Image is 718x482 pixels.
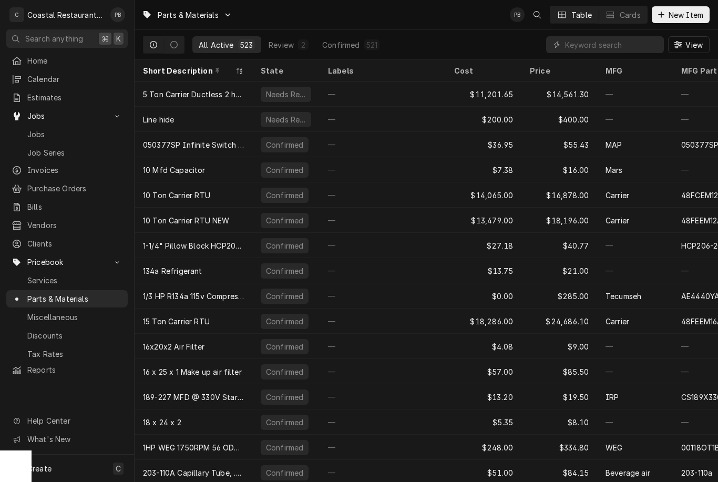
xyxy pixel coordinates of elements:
[6,70,128,88] a: Calendar
[320,283,446,309] div: —
[265,240,304,251] div: Confirmed
[521,384,597,409] div: $19.50
[446,359,521,384] div: $57.00
[27,55,122,66] span: Home
[265,341,304,352] div: Confirmed
[606,442,622,453] div: WEG
[666,9,705,20] span: New Item
[6,327,128,344] a: Discounts
[510,7,525,22] div: Phill Blush's Avatar
[446,409,521,435] div: $5.35
[143,139,244,150] div: 050377SP Infinite Switch Compatible with Lincoln Equipment
[6,272,128,289] a: Services
[143,392,244,403] div: 189-227 MFD @ 330V Start Capacitor
[320,409,446,435] div: —
[6,345,128,363] a: Tax Rates
[27,110,107,121] span: Jobs
[6,52,128,69] a: Home
[652,6,710,23] button: New Item
[6,412,128,429] a: Go to Help Center
[521,409,597,435] div: $8.10
[6,235,128,252] a: Clients
[143,316,210,327] div: 15 Ton Carrier RTU
[446,334,521,359] div: $4.08
[606,316,629,327] div: Carrier
[27,201,122,212] span: Bills
[320,132,446,157] div: —
[446,435,521,460] div: $248.00
[27,257,107,268] span: Pricebook
[110,7,125,22] div: Phill Blush's Avatar
[366,39,377,50] div: 521
[510,7,525,22] div: PB
[320,435,446,460] div: —
[300,39,306,50] div: 2
[27,238,122,249] span: Clients
[25,33,83,44] span: Search anything
[597,233,673,258] div: —
[597,258,673,283] div: —
[27,165,122,176] span: Invoices
[110,7,125,22] div: PB
[265,89,307,100] div: Needs Review
[446,182,521,208] div: $14,065.00
[597,107,673,132] div: —
[446,81,521,107] div: $11,201.65
[597,334,673,359] div: —
[320,258,446,283] div: —
[606,65,662,76] div: MFG
[606,392,619,403] div: IRP
[143,442,244,453] div: 1HP WEG 1750RPM 56 ODP 1PH MOTOR 00118OT1B56-S
[6,29,128,48] button: Search anything⌘K
[265,165,304,176] div: Confirmed
[27,183,122,194] span: Purchase Orders
[27,275,122,286] span: Services
[521,359,597,384] div: $85.50
[320,107,446,132] div: —
[530,65,587,76] div: Price
[521,157,597,182] div: $16.00
[571,9,592,20] div: Table
[6,309,128,326] a: Miscellaneous
[320,81,446,107] div: —
[265,392,304,403] div: Confirmed
[446,283,521,309] div: $0.00
[446,233,521,258] div: $27.18
[521,258,597,283] div: $21.00
[320,182,446,208] div: —
[27,74,122,85] span: Calendar
[446,258,521,283] div: $13.75
[6,198,128,216] a: Bills
[320,208,446,233] div: —
[597,81,673,107] div: —
[116,463,121,474] span: C
[143,265,202,276] div: 134a Refrigerant
[27,147,122,158] span: Job Series
[27,330,122,341] span: Discounts
[620,9,641,20] div: Cards
[6,107,128,125] a: Go to Jobs
[143,65,233,76] div: Short Description
[265,139,304,150] div: Confirmed
[143,291,244,302] div: 1/3 HP R134a 115v Compressor
[606,215,629,226] div: Carrier
[265,114,307,125] div: Needs Review
[265,467,304,478] div: Confirmed
[27,220,122,231] span: Vendors
[143,165,206,176] div: 10 Mfd Capacitor
[529,6,546,23] button: Open search
[606,467,650,478] div: Beverage air
[27,92,122,103] span: Estimates
[27,348,122,360] span: Tax Rates
[320,233,446,258] div: —
[446,309,521,334] div: $18,286.00
[521,81,597,107] div: $14,561.30
[6,161,128,179] a: Invoices
[521,132,597,157] div: $55.43
[143,366,242,377] div: 16 x 25 x 1 Make up air filter
[265,291,304,302] div: Confirmed
[9,7,24,22] div: C
[265,265,304,276] div: Confirmed
[27,464,52,473] span: Create
[606,165,623,176] div: Mars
